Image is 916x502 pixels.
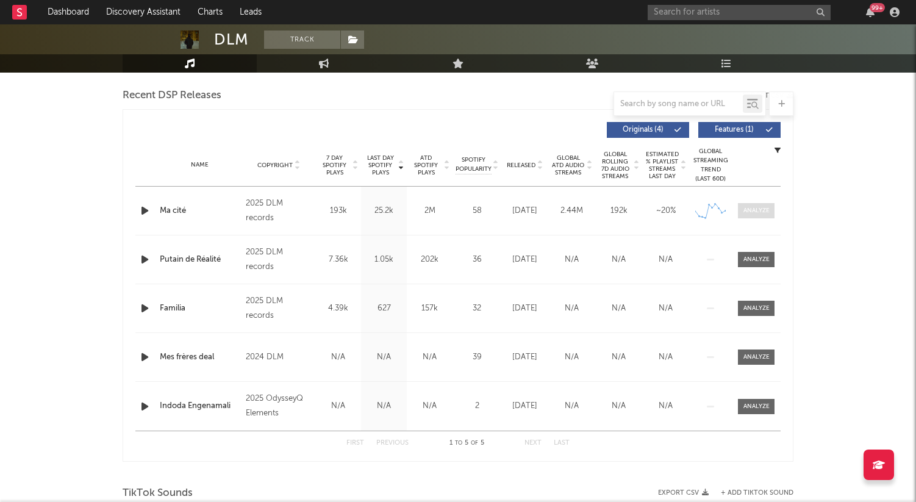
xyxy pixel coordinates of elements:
div: 1.05k [364,254,404,266]
input: Search by song name or URL [614,99,743,109]
div: 157k [410,303,449,315]
div: 36 [456,254,498,266]
div: N/A [410,400,449,412]
div: [DATE] [504,205,545,217]
div: N/A [364,351,404,364]
div: 202k [410,254,449,266]
div: 2025 DLM records [246,294,312,323]
div: N/A [645,254,686,266]
div: 58 [456,205,498,217]
span: Spotify Popularity [456,156,492,174]
div: ~ 20 % [645,205,686,217]
div: [DATE] [504,254,545,266]
div: DLM [214,30,249,49]
button: + Add TikTok Sound [721,490,793,497]
div: N/A [645,400,686,412]
div: 2 [456,400,498,412]
div: 1 5 5 [433,436,500,451]
span: of [471,440,478,446]
div: N/A [318,400,358,412]
button: First [346,440,364,446]
div: Name [160,160,240,170]
button: Last [554,440,570,446]
div: 627 [364,303,404,315]
div: 2025 DLM records [246,196,312,226]
input: Search for artists [648,5,831,20]
div: N/A [598,351,639,364]
span: ATD Spotify Plays [410,154,442,176]
span: Estimated % Playlist Streams Last Day [645,151,679,180]
div: 193k [318,205,358,217]
div: 32 [456,303,498,315]
div: N/A [645,351,686,364]
div: 192k [598,205,639,217]
span: TikTok Sounds [123,486,193,501]
button: Features(1) [698,122,781,138]
span: Features ( 1 ) [706,126,762,134]
div: [DATE] [504,351,545,364]
div: Global Streaming Trend (Last 60D) [692,147,729,184]
span: Copyright [257,162,293,169]
button: Export CSV [658,489,709,497]
div: N/A [551,400,592,412]
a: Mes frères deal [160,351,240,364]
button: Originals(4) [607,122,689,138]
div: N/A [318,351,358,364]
div: N/A [551,303,592,315]
div: N/A [410,351,449,364]
a: Putain de Réalité [160,254,240,266]
button: + Add TikTok Sound [709,490,793,497]
div: 2025 DLM records [246,245,312,274]
div: 4.39k [318,303,358,315]
div: 2024 DLM [246,350,312,365]
span: Originals ( 4 ) [615,126,671,134]
div: N/A [598,303,639,315]
a: Ma cité [160,205,240,217]
div: N/A [598,400,639,412]
div: N/A [598,254,639,266]
div: N/A [364,400,404,412]
button: Next [524,440,542,446]
div: 99 + [870,3,885,12]
span: Global ATD Audio Streams [551,154,585,176]
div: 39 [456,351,498,364]
div: N/A [551,254,592,266]
div: [DATE] [504,303,545,315]
span: Recent DSP Releases [123,88,221,103]
span: 7 Day Spotify Plays [318,154,351,176]
div: 2025 OdysseyQ Elements [246,392,312,421]
div: 2.44M [551,205,592,217]
span: to [455,440,462,446]
button: Previous [376,440,409,446]
button: 99+ [866,7,875,17]
span: Global Rolling 7D Audio Streams [598,151,632,180]
a: Familia [160,303,240,315]
div: N/A [551,351,592,364]
div: 25.2k [364,205,404,217]
span: Released [507,162,535,169]
div: 7.36k [318,254,358,266]
div: N/A [645,303,686,315]
div: [DATE] [504,400,545,412]
span: Last Day Spotify Plays [364,154,396,176]
button: Track [264,30,340,49]
div: 2M [410,205,449,217]
a: Indoda Engenamali [160,400,240,412]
